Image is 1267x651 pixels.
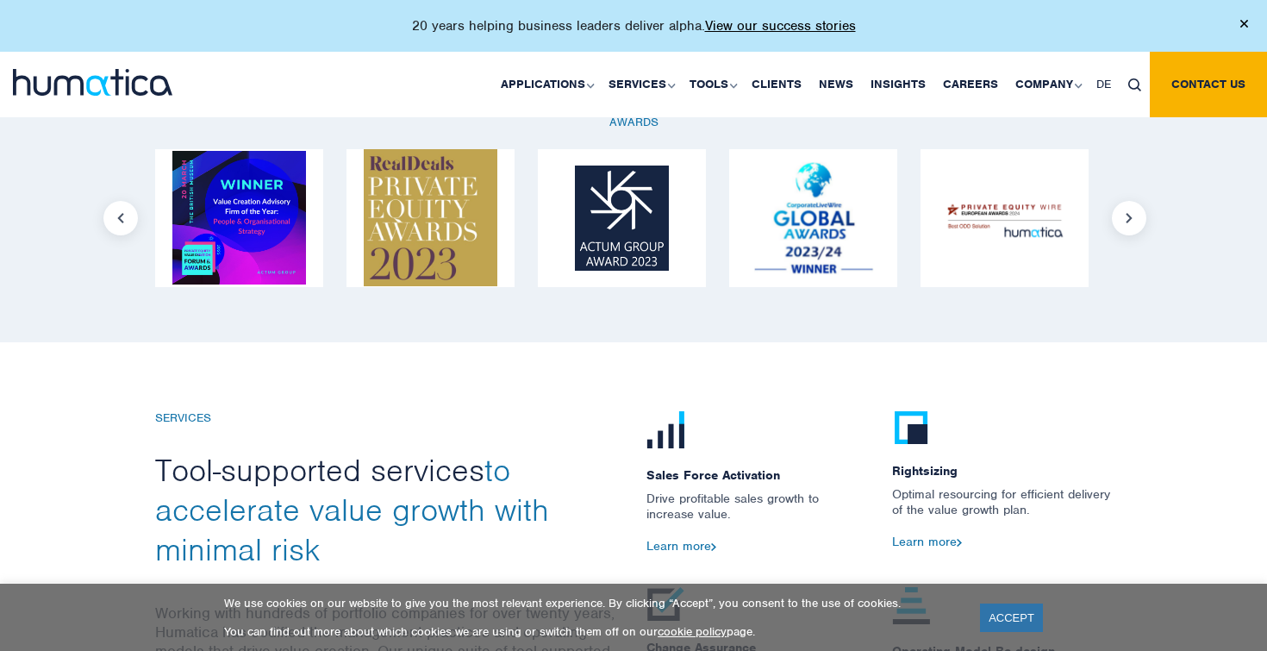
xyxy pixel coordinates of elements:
img: Logo [172,151,306,285]
img: search_icon [1128,78,1141,91]
a: Company [1007,52,1088,117]
a: cookie policy [658,624,727,639]
img: arrow2 [711,543,716,551]
a: Learn more [646,538,716,554]
a: Insights [862,52,934,117]
a: Services [600,52,681,117]
span: to accelerate value growth with minimal risk [155,450,549,568]
p: We use cookies on our website to give you the most relevant experience. By clicking “Accept”, you... [224,596,958,610]
button: Previous [103,201,138,235]
span: DE [1096,77,1111,91]
img: Logo [938,192,1071,243]
img: Logo [746,151,880,285]
a: ACCEPT [980,604,1043,632]
h2: Tool-supported services [155,451,621,569]
h6: SERVICES [155,411,621,426]
p: Drive profitable sales growth to increase value. [646,491,866,539]
a: Careers [934,52,1007,117]
img: Logo [364,149,497,286]
span: Rightsizing [892,447,1112,486]
a: News [810,52,862,117]
a: DE [1088,52,1120,117]
button: Next [1112,201,1146,235]
a: Clients [743,52,810,117]
p: You can find out more about which cookies we are using or switch them off on our page. [224,624,958,639]
span: Sales Force Activation [646,451,866,491]
a: Learn more [892,534,962,549]
p: AWARDS [155,115,1112,129]
a: Applications [492,52,600,117]
p: Optimal resourcing for efficient delivery of the value growth plan. [892,486,1112,535]
a: View our success stories [705,17,856,34]
img: arrow2 [957,539,962,547]
p: 20 years helping business leaders deliver alpha. [412,17,856,34]
img: logo [13,69,172,96]
a: Contact us [1150,52,1267,117]
a: Tools [681,52,743,117]
img: Logo [575,166,669,271]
